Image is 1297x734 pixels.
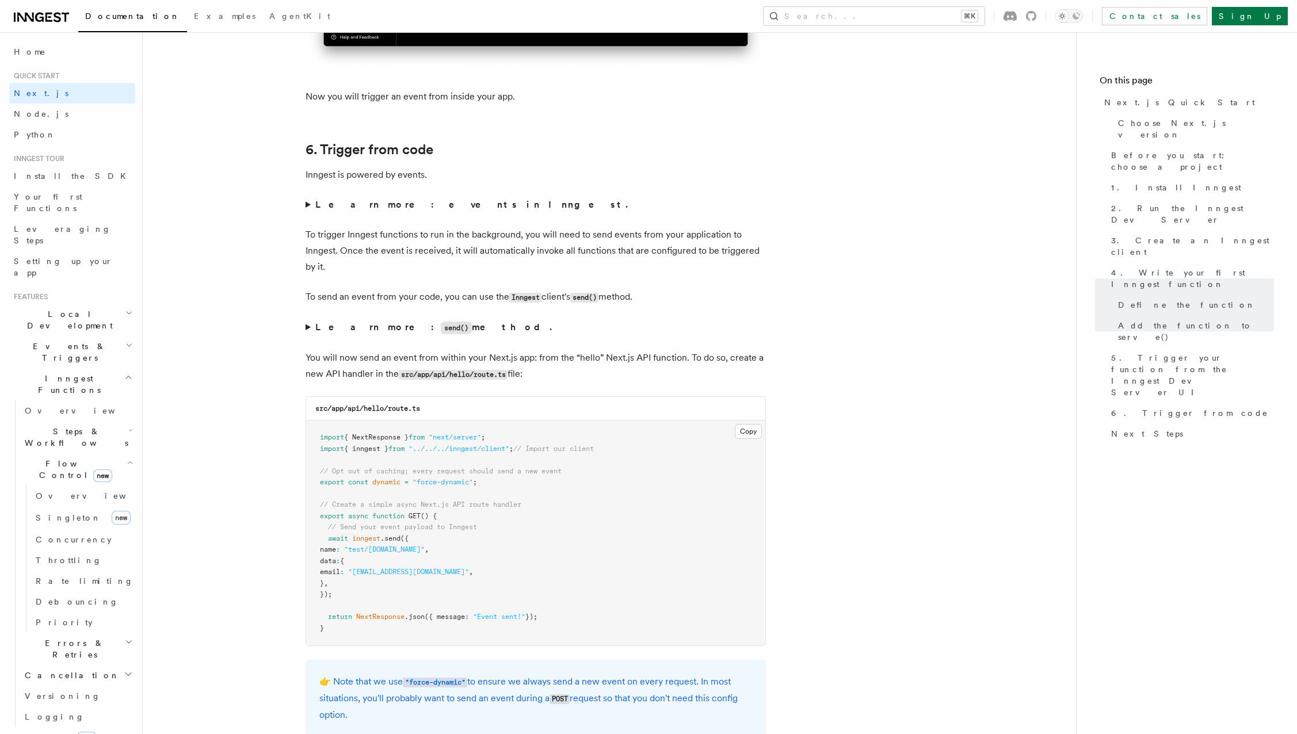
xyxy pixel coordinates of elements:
span: = [405,478,409,486]
span: Cancellation [20,670,120,681]
a: 4. Write your first Inngest function [1107,262,1274,295]
p: To trigger Inngest functions to run in the background, you will need to send events from your app... [306,227,766,275]
a: Define the function [1113,295,1274,315]
a: Next.js [9,83,135,104]
span: Debouncing [36,597,119,606]
a: Documentation [78,3,187,32]
code: "force-dynamic" [403,678,467,687]
span: Local Development [9,308,125,331]
a: Contact sales [1102,7,1207,25]
a: 6. Trigger from code [1107,403,1274,423]
span: : [336,557,340,565]
span: Next.js Quick Start [1104,97,1255,108]
div: Flow Controlnew [20,485,135,633]
span: }); [320,590,332,598]
span: , [425,545,429,553]
span: dynamic [372,478,400,486]
span: Before you start: choose a project [1111,150,1274,173]
a: 1. Install Inngest [1107,177,1274,198]
span: .send [380,534,400,542]
a: Before you start: choose a project [1107,145,1274,177]
button: Search...⌘K [764,7,985,25]
span: "next/server" [429,433,481,441]
span: "../../../inngest/client" [409,445,509,453]
span: async [348,512,368,520]
span: Throttling [36,556,102,565]
span: // Create a simple async Next.js API route handler [320,500,521,509]
p: To send an event from your code, you can use the client's method. [306,289,766,305]
span: import [320,433,344,441]
span: () { [421,512,437,520]
code: src/app/api/hello/route.ts [399,370,508,380]
a: 6. Trigger from code [306,142,433,158]
span: 2. Run the Inngest Dev Server [1111,202,1274,225]
span: GET [409,512,421,520]
a: Home [9,41,135,62]
span: Concurrency [36,535,112,544]
span: "test/[DOMAIN_NAME]" [344,545,425,553]
span: Overview [25,406,143,415]
a: Overview [20,400,135,421]
button: Copy [735,424,762,439]
span: // Send your event payload to Inngest [328,523,477,531]
button: Errors & Retries [20,633,135,665]
span: ; [481,433,485,441]
button: Flow Controlnew [20,453,135,485]
span: Quick start [9,71,59,81]
a: 5. Trigger your function from the Inngest Dev Server UI [1107,347,1274,403]
button: Toggle dark mode [1055,9,1083,23]
p: Inngest is powered by events. [306,167,766,183]
span: Singleton [36,513,101,522]
code: Inngest [509,293,541,303]
span: ({ [400,534,409,542]
span: Steps & Workflows [20,426,128,449]
a: Priority [31,612,135,633]
span: { [340,557,344,565]
button: Local Development [9,304,135,336]
p: 👉 Note that we use to ensure we always send a new event on every request. In most situations, you... [319,674,752,723]
a: 2. Run the Inngest Dev Server [1107,198,1274,230]
span: Features [9,292,48,301]
a: Examples [187,3,262,31]
a: Logging [20,706,135,727]
span: "Event sent!" [473,613,525,621]
span: // Import our client [513,445,594,453]
span: .json [405,613,425,621]
code: POST [550,694,570,704]
span: import [320,445,344,453]
span: : [340,568,344,576]
span: export [320,478,344,486]
code: send() [570,293,598,303]
span: data [320,557,336,565]
a: Python [9,124,135,145]
span: Priority [36,618,93,627]
a: Node.js [9,104,135,124]
span: 3. Create an Inngest client [1111,235,1274,258]
span: ; [473,478,477,486]
span: AgentKit [269,12,330,21]
a: Setting up your app [9,251,135,283]
span: }); [525,613,537,621]
a: Your first Functions [9,186,135,219]
a: Add the function to serve() [1113,315,1274,347]
span: inngest [352,534,380,542]
a: AgentKit [262,3,337,31]
span: Versioning [25,691,101,701]
summary: Learn more: events in Inngest. [306,197,766,213]
span: 5. Trigger your function from the Inngest Dev Server UI [1111,352,1274,398]
span: const [348,478,368,486]
a: Choose Next.js version [1113,113,1274,145]
span: from [388,445,405,453]
span: Examples [194,12,255,21]
a: Next.js Quick Start [1100,92,1274,113]
span: Logging [25,712,85,721]
span: Python [14,130,56,139]
a: "force-dynamic" [403,676,467,687]
span: return [328,613,352,621]
div: Inngest Functions [9,400,135,727]
span: Install the SDK [14,171,133,181]
h4: On this page [1100,74,1274,92]
span: Overview [36,491,154,500]
a: Overview [31,485,135,506]
span: 4. Write your first Inngest function [1111,267,1274,290]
